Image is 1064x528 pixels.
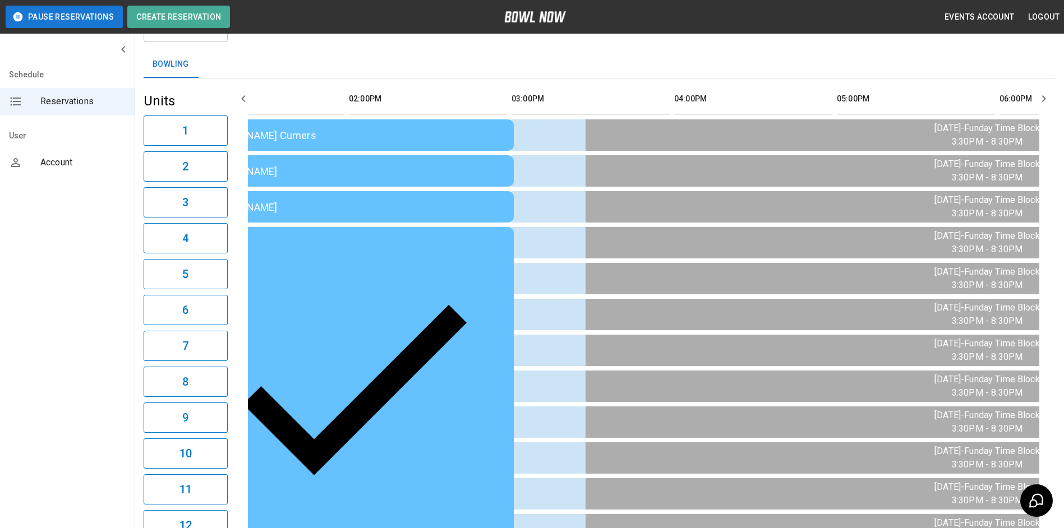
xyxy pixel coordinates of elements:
[182,122,188,140] h6: 1
[144,51,198,78] button: Bowling
[144,474,228,504] button: 11
[1024,7,1064,27] button: Logout
[144,51,1055,78] div: inventory tabs
[200,129,505,141] div: [PERSON_NAME] Cumers
[144,151,228,182] button: 2
[144,92,228,110] h5: Units
[182,265,188,283] h6: 5
[182,193,188,211] h6: 3
[144,223,228,253] button: 4
[182,301,188,319] h6: 6
[179,444,192,462] h6: 10
[182,337,188,355] h6: 7
[144,367,228,397] button: 8
[144,438,228,469] button: 10
[182,373,188,391] h6: 8
[200,165,505,177] div: [PERSON_NAME]
[6,6,123,28] button: Pause Reservations
[40,156,126,169] span: Account
[144,331,228,361] button: 7
[144,259,228,289] button: 5
[182,409,188,427] h6: 9
[144,115,228,146] button: 1
[40,95,126,108] span: Reservations
[144,295,228,325] button: 6
[200,201,505,213] div: [PERSON_NAME]
[940,7,1019,27] button: Events Account
[144,402,228,433] button: 9
[144,187,228,217] button: 3
[504,11,566,22] img: logo
[182,229,188,247] h6: 4
[179,480,192,498] h6: 11
[127,6,230,28] button: Create Reservation
[182,158,188,175] h6: 2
